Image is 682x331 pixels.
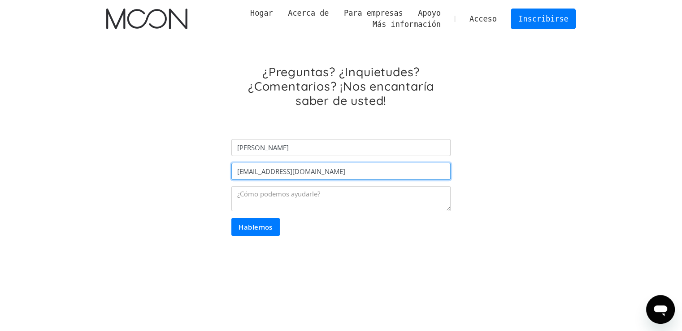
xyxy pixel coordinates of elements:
[511,9,576,29] a: Inscribirse
[373,20,441,29] font: Más información
[288,9,329,17] font: Acerca de
[646,295,675,324] iframe: Botón para iniciar la ventana de mensajería
[250,9,273,17] font: Hogar
[344,9,403,17] font: Para empresas
[106,9,187,29] a: hogar
[462,9,504,29] a: Acceso
[418,9,441,17] font: Apoyo
[231,139,450,156] input: Nombre
[280,8,336,19] div: Acerca de
[518,14,568,23] font: Inscribirse
[410,8,448,19] div: Apoyo
[231,163,450,180] input: Dirección de correo electrónico
[248,64,434,108] font: ¿Preguntas? ¿Inquietudes? ¿Comentarios? ¡Nos encantaría saber de usted!
[469,14,497,23] font: Acceso
[231,218,280,236] input: Hablemos
[365,19,448,30] div: Más información
[231,132,450,236] form: Formulario de correo electrónico
[243,8,280,19] a: Hogar
[106,9,187,29] img: Logotipo de la luna
[336,8,410,19] div: Para empresas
